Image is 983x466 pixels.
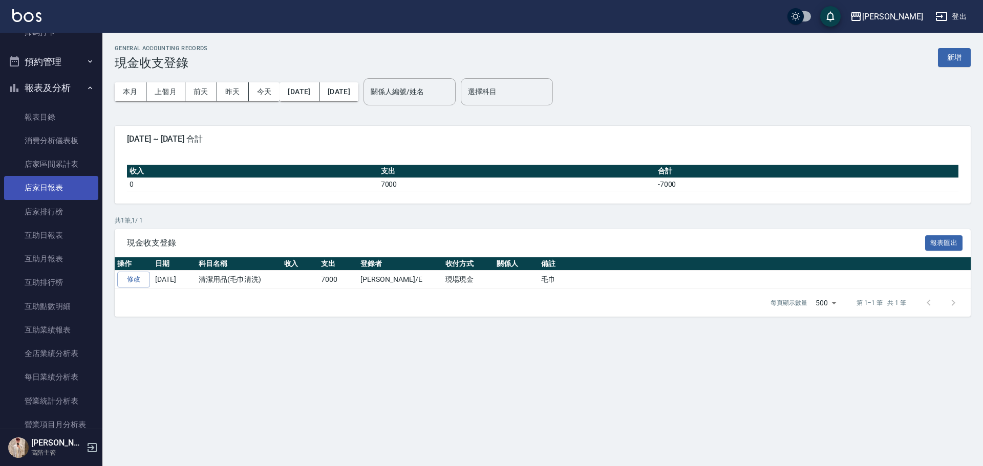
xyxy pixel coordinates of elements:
[655,177,958,191] td: -7000
[846,6,927,27] button: [PERSON_NAME]
[319,82,358,101] button: [DATE]
[249,82,280,101] button: 今天
[443,271,495,289] td: 現場現金
[4,49,98,75] button: 預約管理
[378,177,655,191] td: 7000
[127,165,378,178] th: 收入
[4,176,98,199] a: 店家日報表
[318,271,358,289] td: 7000
[4,224,98,247] a: 互助日報表
[655,165,958,178] th: 合計
[12,9,41,22] img: Logo
[153,257,196,271] th: 日期
[146,82,185,101] button: 上個月
[938,48,971,67] button: 新增
[282,257,319,271] th: 收入
[280,82,319,101] button: [DATE]
[358,271,442,289] td: [PERSON_NAME]/E
[153,271,196,289] td: [DATE]
[862,10,923,23] div: [PERSON_NAME]
[115,56,208,70] h3: 現金收支登錄
[378,165,655,178] th: 支出
[4,20,98,44] a: 掃碼打卡
[857,298,906,307] p: 第 1–1 筆 共 1 筆
[4,129,98,152] a: 消費分析儀表板
[811,289,840,317] div: 500
[925,237,963,247] a: 報表匯出
[127,177,378,191] td: 0
[4,389,98,413] a: 營業統計分析表
[539,271,971,289] td: 毛巾
[185,82,217,101] button: 前天
[115,82,146,101] button: 本月
[115,45,208,52] h2: GENERAL ACCOUNTING RECORDS
[4,271,98,294] a: 互助排行榜
[8,437,29,458] img: Person
[4,105,98,129] a: 報表目錄
[31,438,83,448] h5: [PERSON_NAME]
[4,413,98,436] a: 營業項目月分析表
[4,152,98,176] a: 店家區間累計表
[196,257,282,271] th: 科目名稱
[494,257,539,271] th: 關係人
[925,235,963,251] button: 報表匯出
[117,272,150,287] a: 修改
[127,134,958,144] span: [DATE] ~ [DATE] 合計
[4,200,98,224] a: 店家排行榜
[115,216,971,225] p: 共 1 筆, 1 / 1
[318,257,358,271] th: 支出
[127,238,925,248] span: 現金收支登錄
[4,342,98,365] a: 全店業績分析表
[771,298,807,307] p: 每頁顯示數量
[4,318,98,342] a: 互助業績報表
[443,257,495,271] th: 收付方式
[4,75,98,101] button: 報表及分析
[4,365,98,389] a: 每日業績分析表
[931,7,971,26] button: 登出
[4,247,98,271] a: 互助月報表
[115,257,153,271] th: 操作
[820,6,841,27] button: save
[196,271,282,289] td: 清潔用品(毛巾清洗)
[31,448,83,457] p: 高階主管
[938,52,971,62] a: 新增
[4,295,98,318] a: 互助點數明細
[217,82,249,101] button: 昨天
[358,257,442,271] th: 登錄者
[539,257,971,271] th: 備註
